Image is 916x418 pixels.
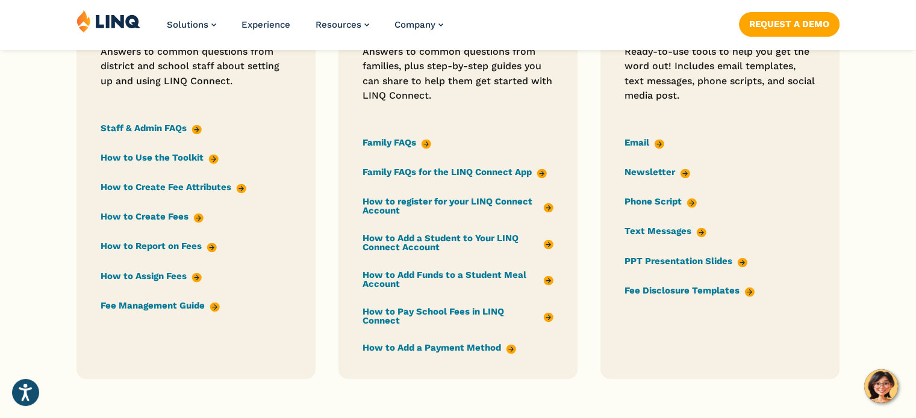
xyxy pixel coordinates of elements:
[101,121,202,135] a: Staff & Admin FAQs
[363,233,553,253] a: How to Add a Student to Your LINQ Connect Account
[363,196,553,217] a: How to register for your LINQ Connect Account
[625,165,690,179] a: Newsletter
[864,369,898,403] button: Hello, have a question? Let’s chat.
[625,195,697,209] a: Phone Script
[167,19,208,30] span: Solutions
[167,10,443,49] nav: Primary Navigation
[363,45,553,103] p: Answers to common questions from families, plus step-by-step guides you can share to help them ge...
[167,19,216,30] a: Solutions
[363,269,553,290] a: How to Add Funds to a Student Meal Account
[363,306,553,327] a: How to Pay School Fees in LINQ Connect
[739,12,840,36] a: Request a Demo
[625,284,755,297] a: Fee Disclosure Templates
[101,299,220,312] a: Fee Management Guide
[363,342,516,355] a: How to Add a Payment Method
[739,10,840,36] nav: Button Navigation
[76,10,140,32] img: LINQ | K‑12 Software
[101,180,246,194] a: How to Create Fee Attributes
[316,19,369,30] a: Resources
[394,19,435,30] span: Company
[625,136,664,149] a: Email
[101,45,291,88] p: Answers to common questions from district and school staff about setting up and using LINQ Connect.
[625,225,706,238] a: Text Messages
[316,19,361,30] span: Resources
[101,269,202,283] a: How to Assign Fees
[625,45,815,103] p: Ready-to-use tools to help you get the word out! Includes email templates, text messages, phone s...
[363,136,431,149] a: Family FAQs
[625,254,747,268] a: PPT Presentation Slides
[363,165,547,179] a: Family FAQs for the LINQ Connect App
[101,240,217,253] a: How to Report on Fees
[101,151,219,164] a: How to Use the Toolkit
[241,19,290,30] a: Experience
[101,210,204,223] a: How to Create Fees
[394,19,443,30] a: Company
